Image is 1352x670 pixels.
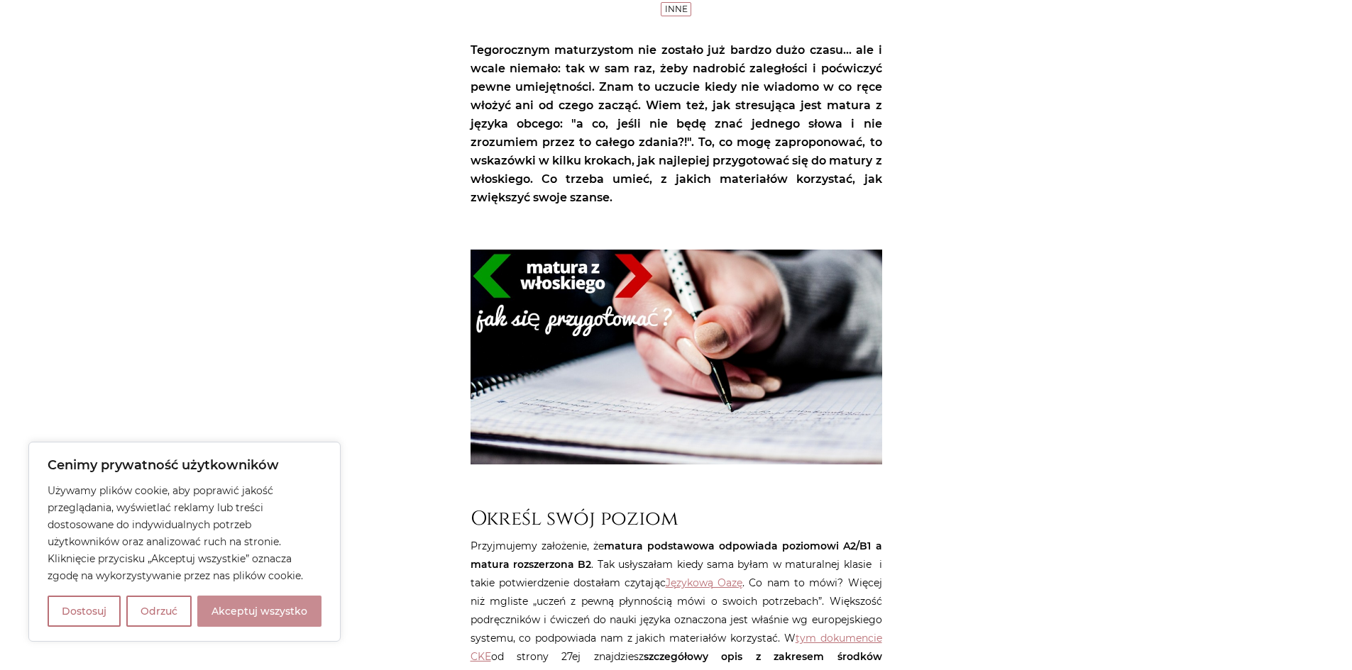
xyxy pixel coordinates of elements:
strong: matura podstawowa odpowiada poziomowi A2/B1 a matura rozszerzona B2 [471,540,882,571]
button: Odrzuć [126,596,192,627]
a: Językową Oazę [666,576,742,589]
h2: Określ swój poziom [471,507,882,531]
a: tym dokumencie CKE [471,632,882,663]
p: Tegorocznym maturzystom nie zostało już bardzo dużo czasu... ale i wcale niemało: tak w sam raz, ... [471,41,882,207]
button: Akceptuj wszystko [197,596,321,627]
p: Cenimy prywatność użytkowników [48,457,321,474]
p: Używamy plików cookie, aby poprawić jakość przeglądania, wyświetlać reklamy lub treści dostosowan... [48,482,321,584]
a: Inne [665,4,688,14]
button: Dostosuj [48,596,121,627]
